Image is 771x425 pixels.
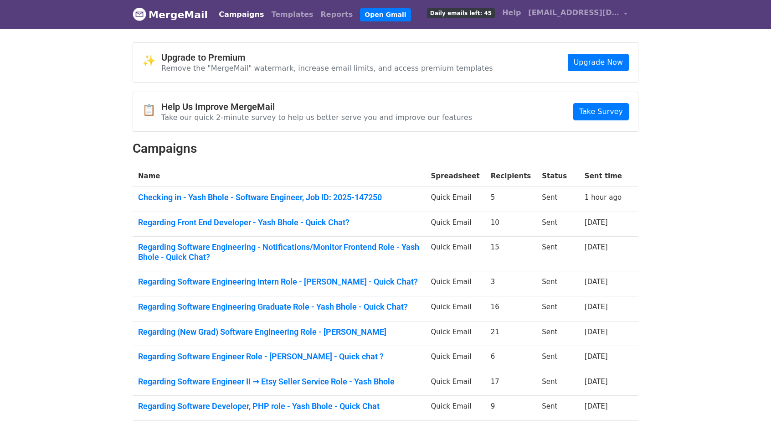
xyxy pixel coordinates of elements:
[585,378,608,386] a: [DATE]
[161,101,472,112] h4: Help Us Improve MergeMail
[536,371,579,396] td: Sent
[423,4,499,22] a: Daily emails left: 45
[138,401,420,411] a: Regarding Software Developer, PHP role - Yash Bhole - Quick Chat
[138,277,420,287] a: Regarding Software Engineering Intern Role - [PERSON_NAME] - Quick Chat?
[585,243,608,251] a: [DATE]
[585,328,608,336] a: [DATE]
[426,271,485,296] td: Quick Email
[536,321,579,346] td: Sent
[267,5,317,24] a: Templates
[138,377,420,387] a: Regarding Software Engineer II → Etsy Seller Service Role - Yash Bhole
[133,141,638,156] h2: Campaigns
[133,7,146,21] img: MergeMail logo
[585,193,622,202] a: 1 hour ago
[585,352,608,361] a: [DATE]
[138,352,420,362] a: Regarding Software Engineer Role - [PERSON_NAME] - Quick chat ?
[536,271,579,296] td: Sent
[142,104,161,117] span: 📋
[426,212,485,237] td: Quick Email
[161,63,493,73] p: Remove the "MergeMail" watermark, increase email limits, and access premium templates
[426,296,485,321] td: Quick Email
[499,4,524,22] a: Help
[585,402,608,410] a: [DATE]
[360,8,411,21] a: Open Gmail
[573,103,629,120] a: Take Survey
[536,396,579,421] td: Sent
[485,296,537,321] td: 16
[485,166,537,187] th: Recipients
[536,237,579,271] td: Sent
[524,4,631,25] a: [EMAIL_ADDRESS][DOMAIN_NAME]
[138,327,420,337] a: Regarding (New Grad) Software Engineering Role - [PERSON_NAME]
[215,5,267,24] a: Campaigns
[426,396,485,421] td: Quick Email
[485,212,537,237] td: 10
[426,166,485,187] th: Spreadsheet
[485,396,537,421] td: 9
[138,192,420,202] a: Checking in - Yash Bhole - Software Engineer, Job ID: 2025-147250
[536,296,579,321] td: Sent
[426,237,485,271] td: Quick Email
[133,5,208,24] a: MergeMail
[133,166,426,187] th: Name
[426,187,485,212] td: Quick Email
[536,212,579,237] td: Sent
[138,302,420,312] a: Regarding Software Engineering Graduate Role - Yash Bhole - Quick Chat?
[138,218,420,228] a: Regarding Front End Developer - Yash Bhole - Quick Chat?
[138,242,420,262] a: Regarding Software Engineering - Notifications/Monitor Frontend Role - Yash Bhole - Quick Chat?
[426,371,485,396] td: Quick Email
[426,321,485,346] td: Quick Email
[585,303,608,311] a: [DATE]
[485,371,537,396] td: 17
[579,166,627,187] th: Sent time
[142,54,161,67] span: ✨
[536,187,579,212] td: Sent
[317,5,357,24] a: Reports
[528,7,619,18] span: [EMAIL_ADDRESS][DOMAIN_NAME]
[485,321,537,346] td: 21
[585,218,608,227] a: [DATE]
[161,113,472,122] p: Take our quick 2-minute survey to help us better serve you and improve our features
[536,166,579,187] th: Status
[161,52,493,63] h4: Upgrade to Premium
[536,346,579,371] td: Sent
[427,8,495,18] span: Daily emails left: 45
[485,346,537,371] td: 6
[568,54,629,71] a: Upgrade Now
[485,187,537,212] td: 5
[426,346,485,371] td: Quick Email
[485,237,537,271] td: 15
[585,278,608,286] a: [DATE]
[485,271,537,296] td: 3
